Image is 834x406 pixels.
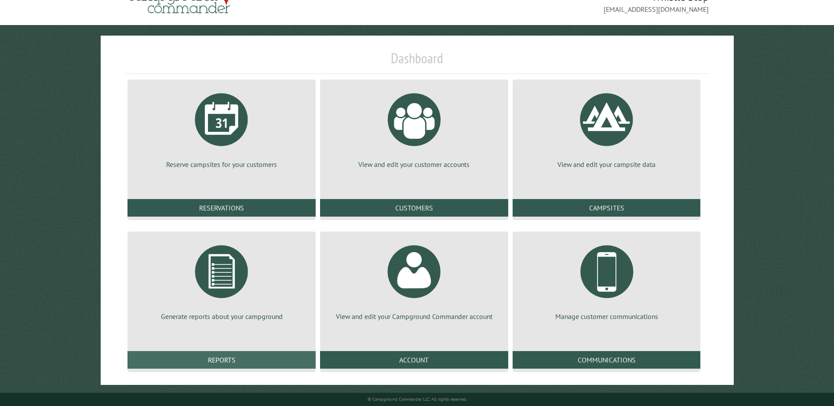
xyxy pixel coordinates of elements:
p: View and edit your campsite data [523,159,690,169]
a: Manage customer communications [523,239,690,321]
a: View and edit your customer accounts [331,87,498,169]
a: Reservations [127,199,316,217]
a: Campsites [513,199,701,217]
a: Account [320,351,508,369]
a: Communications [513,351,701,369]
a: Customers [320,199,508,217]
a: Generate reports about your campground [138,239,305,321]
h1: Dashboard [125,50,708,74]
p: View and edit your Campground Commander account [331,312,498,321]
p: Reserve campsites for your customers [138,159,305,169]
p: Generate reports about your campground [138,312,305,321]
a: View and edit your campsite data [523,87,690,169]
a: View and edit your Campground Commander account [331,239,498,321]
p: View and edit your customer accounts [331,159,498,169]
small: © Campground Commander LLC. All rights reserved. [368,396,467,402]
a: Reserve campsites for your customers [138,87,305,169]
p: Manage customer communications [523,312,690,321]
a: Reports [127,351,316,369]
